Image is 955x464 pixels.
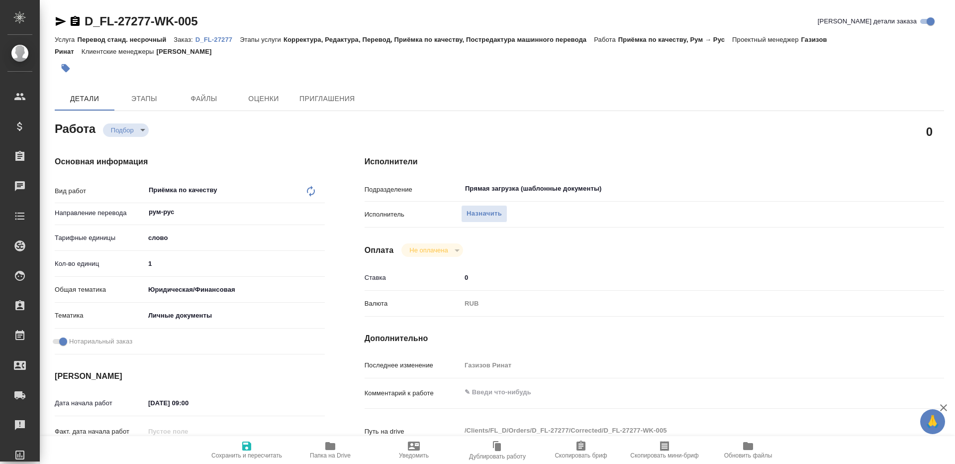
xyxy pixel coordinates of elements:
div: Юридическая/Финансовая [145,281,325,298]
button: Скопировать ссылку [69,15,81,27]
span: Назначить [467,208,502,220]
p: Этапы услуги [240,36,284,43]
div: Личные документы [145,307,325,324]
button: Добавить тэг [55,57,77,79]
h2: 0 [926,123,933,140]
h2: Работа [55,119,95,137]
button: Назначить [461,205,507,223]
p: Перевод станд. несрочный [77,36,174,43]
p: Направление перевода [55,208,145,218]
p: Последнее изменение [365,360,461,370]
input: ✎ Введи что-нибудь [145,396,232,410]
button: Не оплачена [406,246,451,254]
p: Исполнитель [365,210,461,220]
span: Нотариальный заказ [69,337,132,347]
p: Валюта [365,299,461,309]
button: Скопировать бриф [539,436,623,464]
div: слово [145,230,325,246]
p: Комментарий к работе [365,388,461,398]
span: 🙏 [924,411,941,432]
p: Заказ: [174,36,195,43]
button: Уведомить [372,436,456,464]
span: Дублировать работу [469,453,526,460]
span: Оценки [240,93,287,105]
span: Файлы [180,93,228,105]
a: D_FL-27277-WK-005 [85,14,197,28]
p: Путь на drive [365,427,461,437]
button: Дублировать работу [456,436,539,464]
h4: [PERSON_NAME] [55,370,325,382]
p: Кол-во единиц [55,259,145,269]
span: Папка на Drive [310,452,351,459]
span: Детали [61,93,108,105]
button: Обновить файлы [706,436,790,464]
input: Пустое поле [461,358,896,372]
button: Папка на Drive [288,436,372,464]
h4: Дополнительно [365,333,944,345]
p: Ставка [365,273,461,283]
span: Приглашения [299,93,355,105]
p: Услуга [55,36,77,43]
button: Подбор [108,126,137,134]
button: Скопировать ссылку для ЯМессенджера [55,15,67,27]
h4: Исполнители [365,156,944,168]
input: ✎ Введи что-нибудь [145,256,325,271]
button: 🙏 [920,409,945,434]
button: Сохранить и пересчитать [205,436,288,464]
p: Работа [594,36,618,43]
span: [PERSON_NAME] детали заказа [818,16,917,26]
span: Сохранить и пересчитать [211,452,282,459]
button: Open [890,188,892,190]
p: Клиентские менеджеры [82,48,157,55]
span: Этапы [120,93,168,105]
p: Дата начала работ [55,398,145,408]
h4: Оплата [365,244,394,256]
div: Подбор [401,243,463,257]
span: Скопировать мини-бриф [630,452,698,459]
input: ✎ Введи что-нибудь [461,270,896,285]
p: Факт. дата начала работ [55,427,145,437]
p: D_FL-27277 [195,36,240,43]
p: [PERSON_NAME] [157,48,219,55]
span: Обновить файлы [724,452,772,459]
button: Open [319,211,321,213]
p: Вид работ [55,186,145,196]
textarea: /Clients/FL_D/Orders/D_FL-27277/Corrected/D_FL-27277-WK-005 [461,422,896,439]
input: Пустое поле [145,424,232,439]
span: Скопировать бриф [555,452,607,459]
p: Общая тематика [55,285,145,295]
div: RUB [461,295,896,312]
p: Подразделение [365,185,461,195]
h4: Основная информация [55,156,325,168]
p: Проектный менеджер [732,36,801,43]
p: Корректура, Редактура, Перевод, Приёмка по качеству, Постредактура машинного перевода [284,36,594,43]
a: D_FL-27277 [195,35,240,43]
p: Приёмка по качеству, Рум → Рус [618,36,732,43]
p: Тематика [55,311,145,321]
button: Скопировать мини-бриф [623,436,706,464]
p: Тарифные единицы [55,233,145,243]
div: Подбор [103,123,149,137]
span: Уведомить [399,452,429,459]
